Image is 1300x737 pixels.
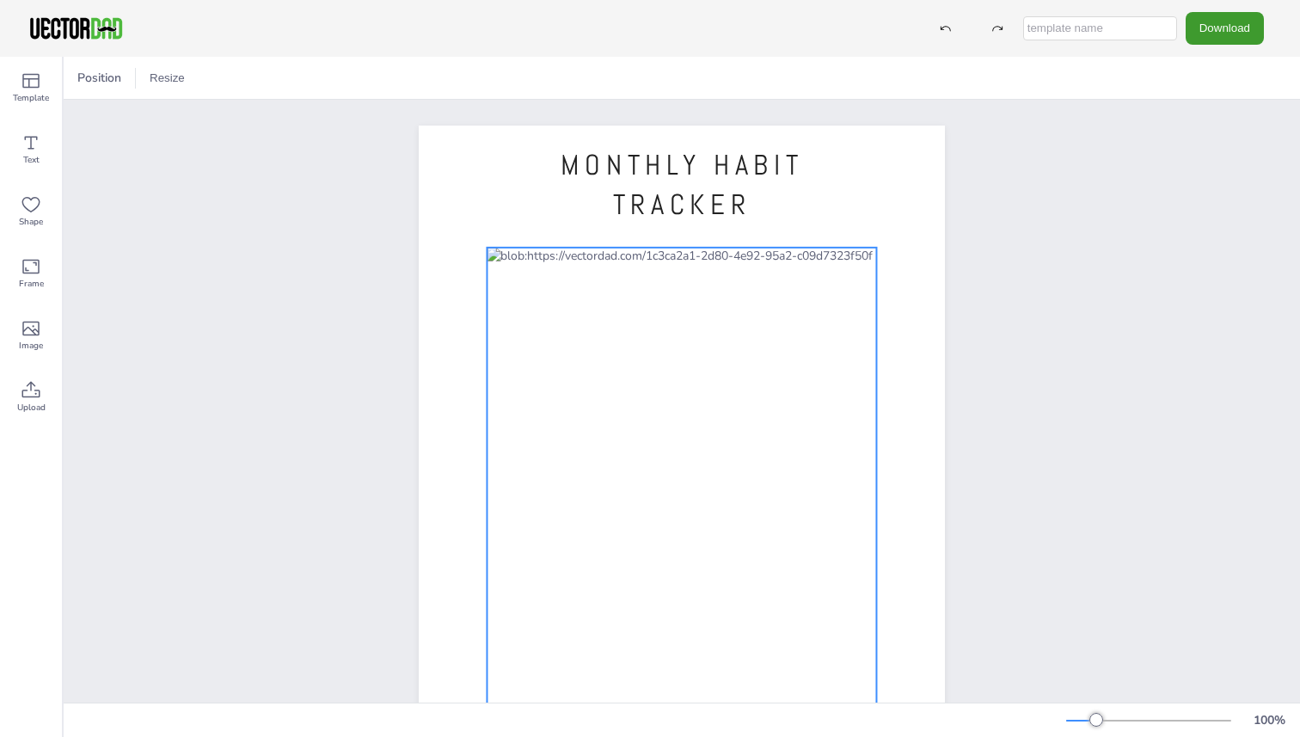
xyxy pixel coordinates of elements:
[1023,16,1177,40] input: template name
[28,15,125,41] img: VectorDad-1.png
[19,277,44,291] span: Frame
[19,215,43,229] span: Shape
[561,147,804,223] span: MONTHLY HABIT TRACKER
[19,339,43,353] span: Image
[74,70,125,86] span: Position
[13,91,49,105] span: Template
[1186,12,1264,44] button: Download
[17,401,46,415] span: Upload
[143,64,192,92] button: Resize
[23,153,40,167] span: Text
[1248,712,1290,728] div: 100 %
